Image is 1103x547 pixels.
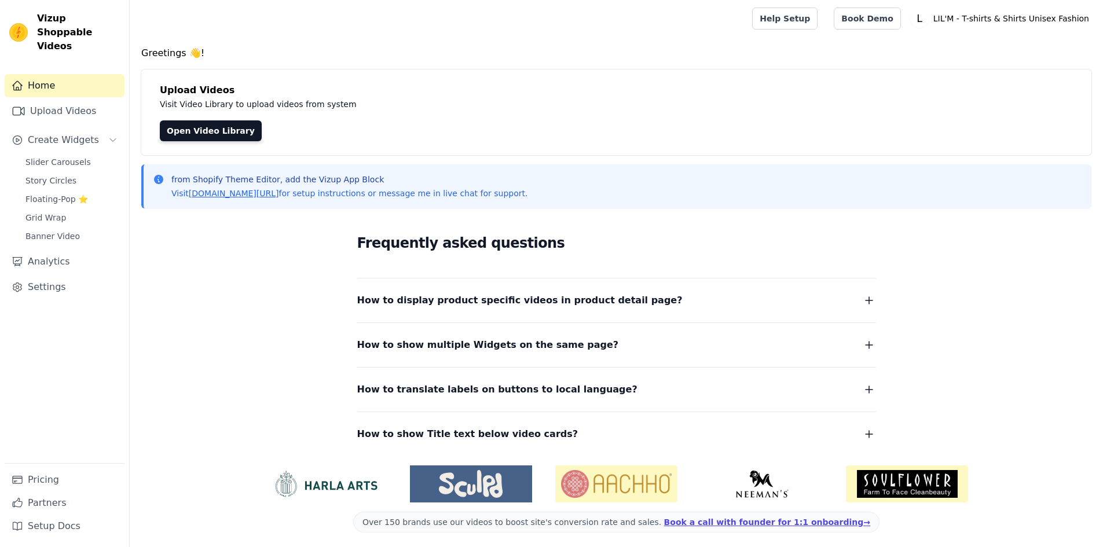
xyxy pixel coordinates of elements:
p: LIL'M - T-shirts & Shirts Unisex Fashion [929,8,1094,29]
button: How to translate labels on buttons to local language? [357,381,876,398]
button: How to show Title text below video cards? [357,426,876,442]
a: Pricing [5,468,124,491]
a: Slider Carousels [19,154,124,170]
a: Banner Video [19,228,124,244]
a: Partners [5,491,124,515]
img: Aachho [555,465,677,502]
h2: Frequently asked questions [357,232,876,255]
span: Grid Wrap [25,212,66,223]
button: How to show multiple Widgets on the same page? [357,337,876,353]
text: L [917,13,922,24]
span: How to show Title text below video cards? [357,426,578,442]
img: Neeman's [701,470,823,498]
img: HarlaArts [265,470,387,498]
a: Settings [5,276,124,299]
span: How to translate labels on buttons to local language? [357,381,637,398]
a: Floating-Pop ⭐ [19,191,124,207]
img: Soulflower [846,465,968,502]
h4: Upload Videos [160,83,1073,97]
img: Sculpd US [410,470,532,498]
span: How to show multiple Widgets on the same page? [357,337,619,353]
p: from Shopify Theme Editor, add the Vizup App Block [171,174,527,185]
span: How to display product specific videos in product detail page? [357,292,683,309]
span: Story Circles [25,175,76,186]
span: Slider Carousels [25,156,91,168]
span: Create Widgets [28,133,99,147]
p: Visit for setup instructions or message me in live chat for support. [171,188,527,199]
h4: Greetings 👋! [141,46,1091,60]
button: How to display product specific videos in product detail page? [357,292,876,309]
span: Vizup Shoppable Videos [37,12,120,53]
a: Setup Docs [5,515,124,538]
a: Open Video Library [160,120,262,141]
span: Floating-Pop ⭐ [25,193,88,205]
a: Grid Wrap [19,210,124,226]
a: Upload Videos [5,100,124,123]
a: [DOMAIN_NAME][URL] [189,189,279,198]
a: Book Demo [834,8,900,30]
button: Create Widgets [5,129,124,152]
img: Vizup [9,23,28,42]
a: Analytics [5,250,124,273]
a: Home [5,74,124,97]
p: Visit Video Library to upload videos from system [160,97,679,111]
button: L LIL'M - T-shirts & Shirts Unisex Fashion [910,8,1094,29]
a: Story Circles [19,172,124,189]
a: Help Setup [752,8,818,30]
span: Banner Video [25,230,80,242]
a: Book a call with founder for 1:1 onboarding [664,517,870,527]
